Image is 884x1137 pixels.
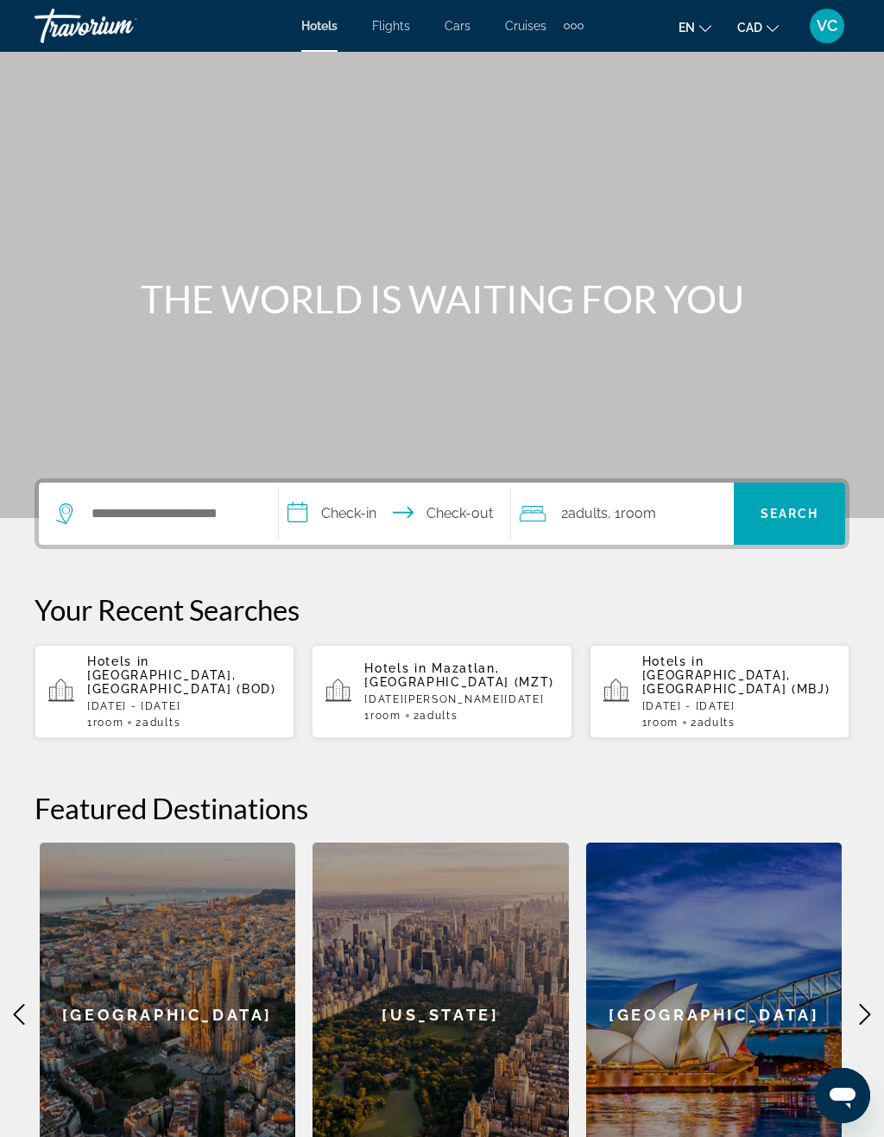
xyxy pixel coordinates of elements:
span: Adults [420,710,458,722]
button: Travelers: 2 adults, 0 children [511,483,734,545]
span: 2 [136,717,180,729]
button: User Menu [805,8,849,44]
span: 2 [561,502,608,526]
button: Check in and out dates [279,483,510,545]
button: Hotels in [GEOGRAPHIC_DATA], [GEOGRAPHIC_DATA] (BOD)[DATE] - [DATE]1Room2Adults [35,644,294,739]
button: Hotels in Mazatlan, [GEOGRAPHIC_DATA] (MZT)[DATE][PERSON_NAME][DATE]1Room2Adults [312,644,571,739]
span: Room [370,710,401,722]
button: Change currency [737,15,779,40]
a: Hotels [301,19,338,33]
p: [DATE] - [DATE] [87,700,281,712]
span: Mazatlan, [GEOGRAPHIC_DATA] (MZT) [364,661,554,689]
h1: THE WORLD IS WAITING FOR YOU [118,276,766,321]
button: Extra navigation items [564,12,584,40]
button: Search [734,483,845,545]
span: Adults [142,717,180,729]
span: Adults [698,717,736,729]
span: Room [93,717,124,729]
span: Adults [568,505,608,521]
p: [DATE][PERSON_NAME][DATE] [364,693,558,705]
span: Search [761,507,819,521]
button: Change language [679,15,711,40]
span: VC [817,17,837,35]
span: 2 [691,717,736,729]
span: Room [647,717,679,729]
span: [GEOGRAPHIC_DATA], [GEOGRAPHIC_DATA] (BOD) [87,668,276,696]
span: , 1 [608,502,656,526]
span: 2 [414,710,458,722]
span: Hotels in [642,654,704,668]
span: CAD [737,21,762,35]
span: 1 [87,717,123,729]
span: 1 [642,717,679,729]
a: Travorium [35,3,207,48]
button: Hotels in [GEOGRAPHIC_DATA], [GEOGRAPHIC_DATA] (MBJ)[DATE] - [DATE]1Room2Adults [590,644,849,739]
p: Your Recent Searches [35,592,849,627]
p: [DATE] - [DATE] [642,700,836,712]
a: Flights [372,19,410,33]
span: 1 [364,710,401,722]
span: Hotels in [364,661,426,675]
span: Room [621,505,656,521]
span: Hotels in [87,654,149,668]
span: [GEOGRAPHIC_DATA], [GEOGRAPHIC_DATA] (MBJ) [642,668,830,696]
a: Cars [445,19,470,33]
a: Cruises [505,19,546,33]
h2: Featured Destinations [35,791,849,825]
div: Search widget [39,483,845,545]
span: en [679,21,695,35]
iframe: Button to launch messaging window [815,1068,870,1123]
